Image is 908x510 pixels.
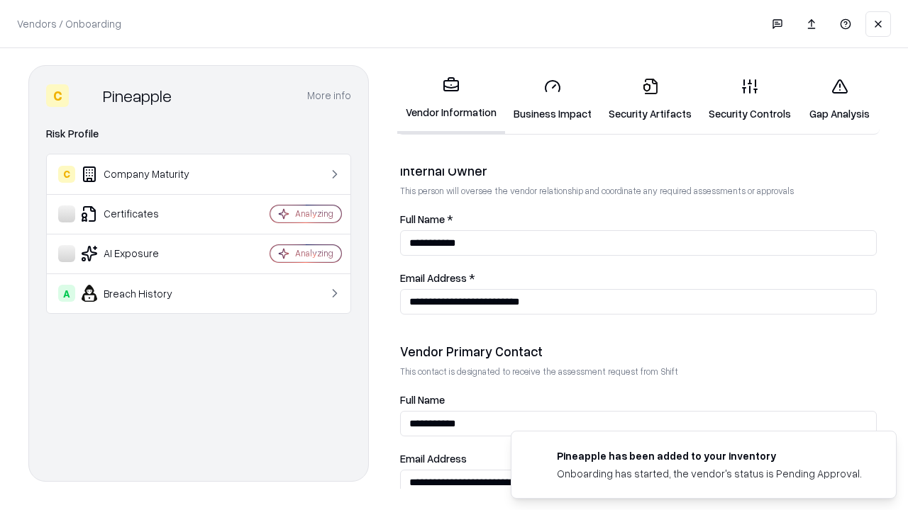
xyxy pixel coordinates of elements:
a: Vendor Information [397,65,505,134]
img: pineappleenergy.com [528,448,546,465]
div: Internal Owner [400,162,877,179]
p: Vendors / Onboarding [17,16,121,31]
a: Gap Analysis [799,67,880,132]
label: Full Name * [400,214,877,225]
img: Pineapple [74,84,97,107]
a: Security Controls [700,67,799,132]
label: Full Name [400,395,877,405]
div: AI Exposure [58,245,228,262]
div: Company Maturity [58,166,228,183]
div: Analyzing [295,247,333,259]
div: C [46,84,69,107]
div: Risk Profile [46,125,351,142]
a: Business Impact [505,67,600,132]
button: More info [307,83,351,108]
a: Security Artifacts [600,67,700,132]
div: Certificates [58,205,228,222]
div: Onboarding has started, the vendor's status is Pending Approval. [557,466,862,481]
div: A [58,285,75,302]
label: Email Address [400,453,877,464]
div: Pineapple has been added to your inventory [557,448,862,463]
div: Breach History [58,285,228,302]
div: Pineapple [103,84,172,107]
div: C [58,166,75,183]
div: Vendor Primary Contact [400,343,877,360]
label: Email Address * [400,273,877,283]
p: This contact is designated to receive the assessment request from Shift [400,365,877,378]
div: Analyzing [295,208,333,220]
p: This person will oversee the vendor relationship and coordinate any required assessments or appro... [400,185,877,197]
